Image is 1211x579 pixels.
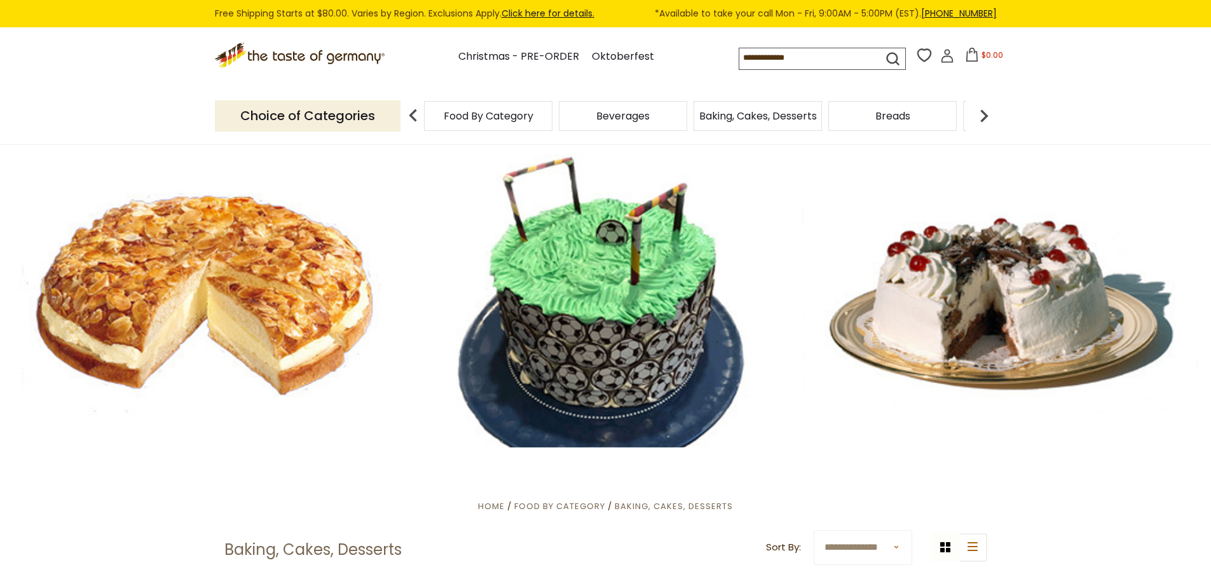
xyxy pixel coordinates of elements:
[699,111,817,121] a: Baking, Cakes, Desserts
[766,540,801,555] label: Sort By:
[592,48,654,65] a: Oktoberfest
[458,48,579,65] a: Christmas - PRE-ORDER
[971,103,997,128] img: next arrow
[478,500,505,512] a: Home
[224,540,402,559] h1: Baking, Cakes, Desserts
[875,111,910,121] a: Breads
[502,7,594,20] a: Click here for details.
[596,111,650,121] a: Beverages
[615,500,733,512] a: Baking, Cakes, Desserts
[655,6,997,21] span: *Available to take your call Mon - Fri, 9:00AM - 5:00PM (EST).
[514,500,605,512] a: Food By Category
[215,100,400,132] p: Choice of Categories
[921,7,997,20] a: [PHONE_NUMBER]
[215,6,997,21] div: Free Shipping Starts at $80.00. Varies by Region. Exclusions Apply.
[957,48,1011,67] button: $0.00
[982,50,1003,60] span: $0.00
[400,103,426,128] img: previous arrow
[444,111,533,121] a: Food By Category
